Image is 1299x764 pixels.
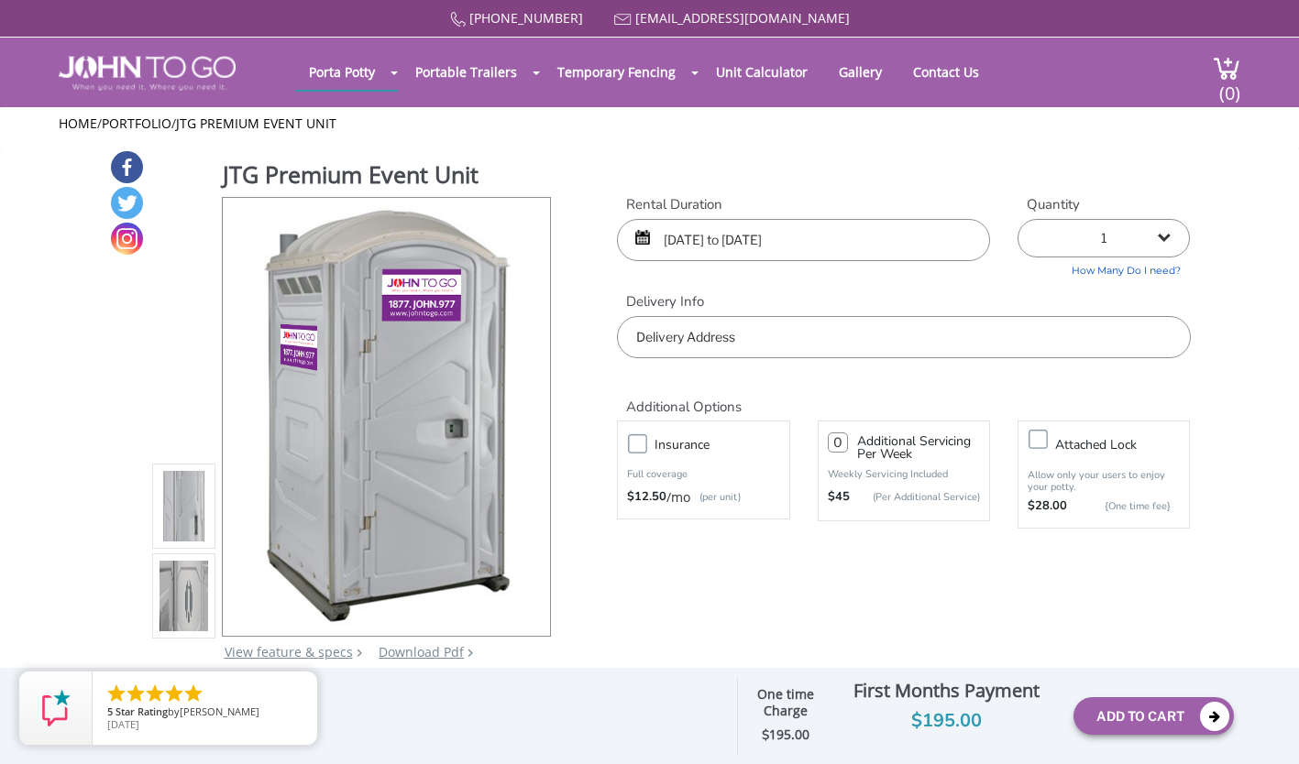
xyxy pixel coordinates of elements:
[833,675,1060,706] div: First Months Payment
[1218,66,1240,105] span: (0)
[617,292,1190,311] label: Delivery Info
[107,704,113,718] span: 5
[107,706,303,719] span: by
[59,56,236,91] img: JOHN to go
[59,115,97,132] a: Home
[182,682,204,704] li: 
[850,490,980,504] p: (Per Additional Service)
[107,717,139,731] span: [DATE]
[627,465,779,484] p: Full coverage
[828,467,980,481] p: Weekly Servicing Included
[295,54,389,90] a: Porta Potty
[144,682,166,704] li: 
[769,726,809,743] span: 195.00
[635,9,850,27] a: [EMAIL_ADDRESS][DOMAIN_NAME]
[617,219,990,261] input: Start date | End date
[627,488,779,507] div: /mo
[825,54,896,90] a: Gallery
[762,726,809,744] strong: $
[617,316,1190,358] input: Delivery Address
[116,704,168,718] span: Star Rating
[357,649,362,657] img: right arrow icon
[1018,257,1190,278] a: How Many Do I need?
[614,14,632,26] img: Mail
[176,115,336,132] a: JTG Premium Event Unit
[857,435,980,461] h3: Additional Servicing Per Week
[111,187,143,219] a: Twitter
[379,643,464,660] a: Download Pdf
[1213,56,1240,81] img: cart a
[828,488,850,507] strong: $45
[125,682,147,704] li: 
[160,294,209,726] img: Product
[111,223,143,255] a: Instagram
[225,643,353,660] a: View feature & specs
[402,54,531,90] a: Portable Trailers
[102,115,171,132] a: Portfolio
[627,488,666,507] strong: $12.50
[111,151,143,183] a: Facebook
[655,433,798,456] h3: Insurance
[469,9,583,27] a: [PHONE_NUMBER]
[163,682,185,704] li: 
[617,195,990,214] label: Rental Duration
[1018,195,1190,214] label: Quantity
[468,649,473,657] img: chevron.png
[702,54,821,90] a: Unit Calculator
[223,158,553,195] h1: JTG Premium Event Unit
[899,54,993,90] a: Contact Us
[450,12,466,27] img: Call
[180,704,259,718] span: [PERSON_NAME]
[152,666,553,684] div: Colors may vary
[690,488,741,507] p: (per unit)
[757,685,814,720] strong: One time Charge
[38,690,74,726] img: Review Rating
[828,432,848,453] input: 0
[929,284,1299,764] iframe: Live Chat Box
[105,682,127,704] li: 
[833,706,1060,736] div: $195.00
[544,54,689,90] a: Temporary Fencing
[617,377,1190,416] h2: Additional Options
[59,115,1240,133] ul: / /
[248,198,526,629] img: Product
